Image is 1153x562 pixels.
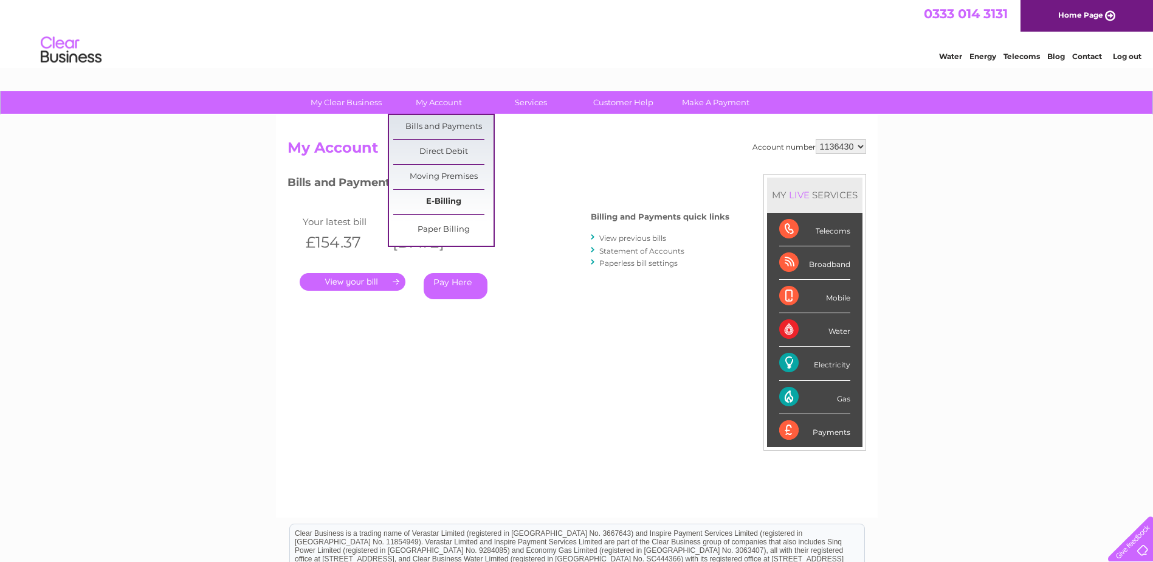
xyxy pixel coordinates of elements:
div: Telecoms [779,213,850,246]
a: Moving Premises [393,165,494,189]
a: My Account [388,91,489,114]
a: Customer Help [573,91,673,114]
th: [DATE] [387,230,474,255]
a: Telecoms [1003,52,1040,61]
div: Payments [779,414,850,447]
a: Water [939,52,962,61]
a: Direct Debit [393,140,494,164]
a: Pay Here [424,273,487,299]
th: £154.37 [300,230,387,255]
div: Gas [779,381,850,414]
div: Water [779,313,850,347]
a: 0333 014 3131 [924,6,1008,21]
a: Paper Billing [393,218,494,242]
a: Bills and Payments [393,115,494,139]
div: Electricity [779,347,850,380]
a: Statement of Accounts [599,246,684,255]
a: Log out [1113,52,1141,61]
img: logo.png [40,32,102,69]
div: LIVE [786,189,812,201]
a: Paperless bill settings [599,258,678,268]
a: Blog [1047,52,1065,61]
div: MY SERVICES [767,178,862,212]
a: E-Billing [393,190,494,214]
div: Account number [752,139,866,154]
div: Clear Business is a trading name of Verastar Limited (registered in [GEOGRAPHIC_DATA] No. 3667643... [290,7,864,59]
div: Mobile [779,280,850,313]
a: . [300,273,405,291]
a: Contact [1072,52,1102,61]
td: Invoice date [387,213,474,230]
a: Services [481,91,581,114]
a: View previous bills [599,234,666,243]
div: Broadband [779,246,850,280]
h4: Billing and Payments quick links [591,212,729,221]
a: My Clear Business [296,91,396,114]
h2: My Account [287,139,866,162]
h3: Bills and Payments [287,174,729,195]
a: Energy [969,52,996,61]
a: Make A Payment [666,91,766,114]
td: Your latest bill [300,213,387,230]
